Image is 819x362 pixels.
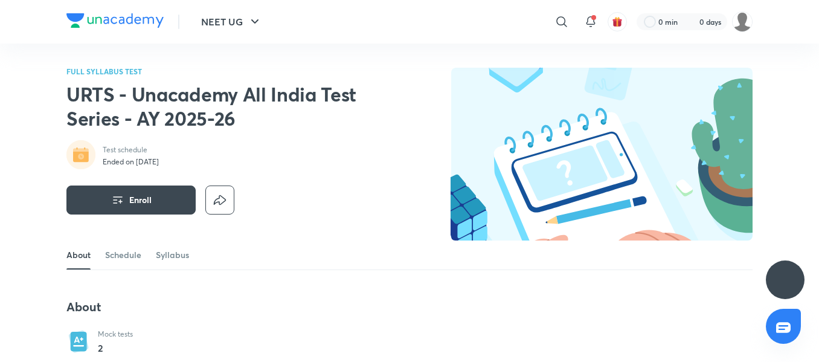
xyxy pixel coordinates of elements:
p: Test schedule [103,145,159,155]
button: avatar [608,12,627,31]
button: NEET UG [194,10,269,34]
img: streak [685,16,697,28]
h2: URTS - Unacademy All India Test Series - AY 2025-26 [66,82,376,131]
a: Company Logo [66,13,164,31]
p: Mock tests [98,329,133,339]
a: About [66,241,91,270]
button: Enroll [66,186,196,215]
img: ttu [778,273,792,287]
img: avatar [612,16,623,27]
p: FULL SYLLABUS TEST [66,68,376,75]
img: Company Logo [66,13,164,28]
h4: About [66,299,521,315]
a: Schedule [105,241,141,270]
p: Ended on [DATE] [103,157,159,167]
img: Gopal Kumar [732,11,753,32]
p: 2 [98,341,133,355]
span: Enroll [129,194,152,206]
a: Syllabus [156,241,189,270]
